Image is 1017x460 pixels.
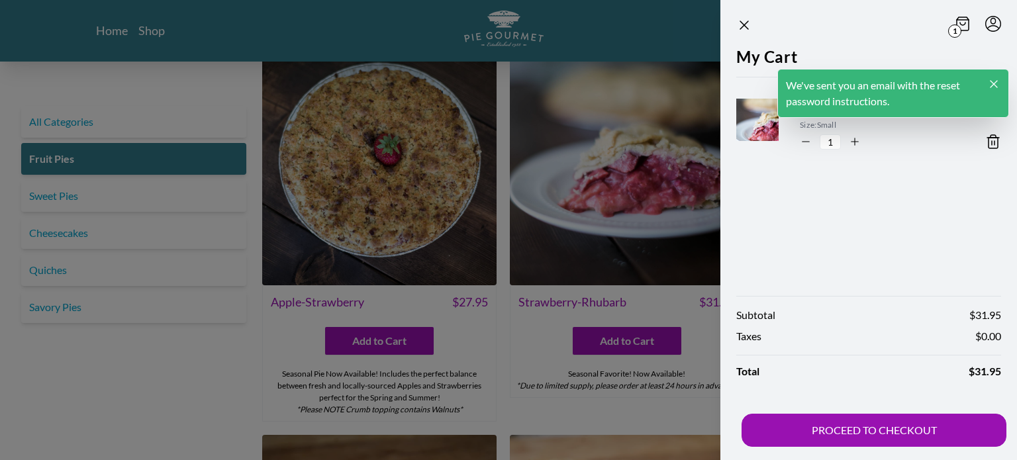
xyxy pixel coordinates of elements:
img: Product Image [730,86,810,167]
span: Size: Small [800,119,948,131]
span: $ 31.95 [969,363,1001,379]
span: $ 0.00 [975,328,1001,344]
button: PROCEED TO CHECKOUT [742,414,1006,447]
span: $ 31.95 [969,307,1001,323]
button: Menu [985,16,1001,32]
h1: We've sent you an email with the reset password instructions. [786,77,987,109]
span: 1 [948,24,961,38]
button: Close panel [987,77,1000,91]
span: Taxes [736,328,761,344]
button: Close panel [736,17,752,33]
span: Subtotal [736,307,775,323]
span: Total [736,363,759,379]
h2: My Cart [736,45,1001,77]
